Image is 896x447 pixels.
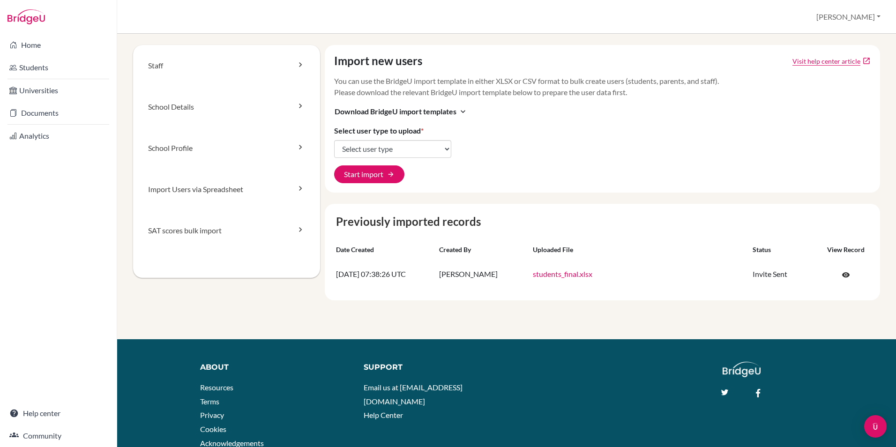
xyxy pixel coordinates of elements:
[2,426,115,445] a: Community
[334,54,422,68] h4: Import new users
[364,362,496,373] div: Support
[387,171,395,178] span: arrow_forward
[364,383,463,406] a: Email us at [EMAIL_ADDRESS][DOMAIN_NAME]
[819,241,873,258] th: View record
[842,271,850,279] span: visibility
[133,210,320,251] a: SAT scores bulk import
[200,425,226,433] a: Cookies
[200,383,233,392] a: Resources
[200,362,343,373] div: About
[334,125,424,136] label: Select user type to upload
[864,415,887,438] div: Open Intercom Messenger
[133,169,320,210] a: Import Users via Spreadsheet
[749,241,819,258] th: Status
[812,8,885,26] button: [PERSON_NAME]
[133,45,320,86] a: Staff
[723,362,761,377] img: logo_white@2x-f4f0deed5e89b7ecb1c2cc34c3e3d731f90f0f143d5ea2071677605dd97b5244.png
[200,397,219,406] a: Terms
[2,404,115,423] a: Help center
[332,241,435,258] th: Date created
[862,57,871,65] a: open_in_new
[435,241,529,258] th: Created by
[200,410,224,419] a: Privacy
[2,104,115,122] a: Documents
[335,106,456,117] span: Download BridgeU import templates
[334,75,871,98] p: You can use the BridgeU import template in either XLSX or CSV format to bulk create users (studen...
[364,410,403,419] a: Help Center
[749,258,819,291] td: Invite Sent
[332,258,435,291] td: [DATE] 07:38:26 UTC
[2,81,115,100] a: Universities
[832,266,860,283] a: Click to open the record on its current state
[334,105,468,118] button: Download BridgeU import templatesexpand_more
[2,36,115,54] a: Home
[334,165,404,183] button: Start import
[533,269,592,278] a: students_final.xlsx
[2,58,115,77] a: Students
[458,107,468,116] i: expand_more
[332,213,873,230] caption: Previously imported records
[2,127,115,145] a: Analytics
[435,258,529,291] td: [PERSON_NAME]
[529,241,749,258] th: Uploaded file
[133,127,320,169] a: School Profile
[7,9,45,24] img: Bridge-U
[133,86,320,127] a: School Details
[792,56,860,66] a: Click to open Tracking student registration article in a new tab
